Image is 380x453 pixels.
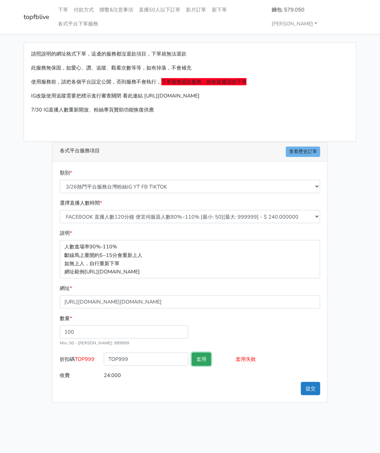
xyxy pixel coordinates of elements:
p: 使用服務前，請把各個平台設定公開，否則服務不會執行， [31,78,349,86]
label: 數量 [60,314,72,323]
input: 這邊填入網址 [60,295,320,309]
p: 請照說明的網址格式下單，這邊的服務都沒退款項目，下單就無法退款 [31,50,349,58]
label: 折扣碼 [58,353,102,369]
a: 下單 [55,3,71,17]
p: IG改版使用追蹤需要把標示進行審查關閉 看此連結 [URL][DOMAIN_NAME] [31,92,349,100]
a: 錢包: 579.050 [269,3,308,17]
a: 付款方式 [71,3,97,17]
p: 此服務無保固，如愛心、讚、追蹤、觀看次數等等，如有掉落，不會補充 [31,64,349,72]
span: 下單後無退款服務，如有疑慮請勿下單 [161,78,247,85]
span: TOP999 [75,356,94,363]
button: 套用 [192,353,211,366]
a: 影片訂單 [183,3,209,17]
a: 各式平台下單服務 [55,17,101,31]
p: 人數進場率90%-110% 斷線馬上重開約5~15分會重新上人 如無上人，自行重新下單 網址範例[URL][DOMAIN_NAME] [60,240,320,278]
label: 收費 [58,369,102,382]
a: 新下單 [209,3,230,17]
p: 7/30 IG直播人數重新開放、粉絲專頁贊助功能恢復供應 [31,106,349,114]
small: Min: 50 - [PERSON_NAME]: 999999 [60,340,129,346]
a: topfblive [24,10,49,24]
strong: 錢包: 579.050 [272,6,305,13]
a: 聯繫&注意事項 [97,3,136,17]
label: 選擇直播人數時間 [60,199,102,207]
a: [PERSON_NAME] [269,17,321,31]
a: 直播50人以下訂單 [136,3,183,17]
button: 提交 [301,382,320,395]
label: 說明 [60,229,72,237]
label: 類別 [60,169,72,177]
div: 各式平台服務項目 [53,142,327,162]
label: 網址 [60,284,72,292]
a: 查看歷史訂單 [286,147,320,157]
